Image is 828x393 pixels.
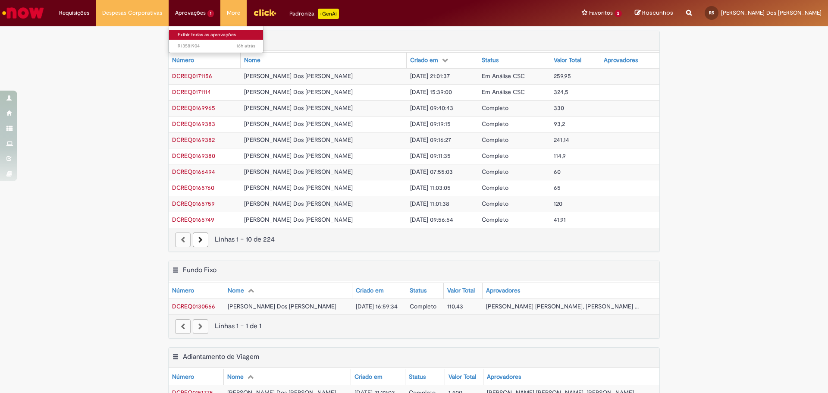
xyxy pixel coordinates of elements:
span: Completo [482,216,508,223]
span: 259,95 [554,72,571,80]
div: Número [172,286,194,295]
a: Rascunhos [635,9,673,17]
h2: Fundo Fixo [183,266,216,274]
span: Completo [410,302,436,310]
span: More [227,9,240,17]
span: Completo [482,168,508,176]
span: [DATE] 15:39:00 [410,88,452,96]
nav: paginação [169,314,659,338]
span: [PERSON_NAME] Dos [PERSON_NAME] [244,88,353,96]
div: Valor Total [448,373,476,381]
div: Valor Total [447,286,475,295]
span: Favoritos [589,9,613,17]
p: +GenAi [318,9,339,19]
span: [DATE] 07:55:03 [410,168,453,176]
div: Padroniza [289,9,339,19]
span: Requisições [59,9,89,17]
span: 241,14 [554,136,569,144]
span: Completo [482,120,508,128]
a: Abrir Registro: DCREQ0165759 [172,200,215,208]
span: [DATE] 09:19:15 [410,120,451,128]
span: Completo [482,152,508,160]
span: [PERSON_NAME] Dos [PERSON_NAME] [244,216,353,223]
span: [PERSON_NAME] Dos [PERSON_NAME] [244,120,353,128]
h2: Adiantamento de Viagem [183,352,259,361]
span: Aprovações [175,9,206,17]
span: DCREQ0169383 [172,120,215,128]
span: [DATE] 09:16:27 [410,136,451,144]
div: Valor Total [554,56,581,65]
a: Abrir Registro: DCREQ0169383 [172,120,215,128]
span: Completo [482,184,508,192]
span: [PERSON_NAME] Dos [PERSON_NAME] [244,136,353,144]
span: [PERSON_NAME] Dos [PERSON_NAME] [244,184,353,192]
span: Rascunhos [642,9,673,17]
div: Número [172,56,194,65]
span: 324,5 [554,88,568,96]
div: Aprovadores [486,286,520,295]
button: Adiantamento de Viagem Menu de contexto [172,352,179,364]
div: Status [482,56,499,65]
div: Status [409,373,426,381]
div: Linhas 1 − 1 de 1 [175,321,653,331]
span: DCREQ0169380 [172,152,215,160]
span: 93,2 [554,120,565,128]
span: 110,43 [447,302,463,310]
span: DCREQ0171114 [172,88,211,96]
span: 330 [554,104,564,112]
span: [PERSON_NAME] Dos [PERSON_NAME] [244,168,353,176]
span: [DATE] 09:40:43 [410,104,453,112]
div: Número [172,373,194,381]
div: Status [410,286,427,295]
span: [PERSON_NAME] Dos [PERSON_NAME] [721,9,822,16]
time: 30/09/2025 14:30:07 [236,43,255,49]
a: Próxima página [193,233,208,247]
div: Nome [228,286,244,295]
img: click_logo_yellow_360x200.png [253,6,276,19]
button: Fundo Fixo Menu de contexto [172,266,179,277]
span: DCREQ0165749 [172,216,214,223]
span: [DATE] 11:03:05 [410,184,451,192]
span: Despesas Corporativas [102,9,162,17]
a: Abrir Registro: DCREQ0165749 [172,216,214,223]
span: [PERSON_NAME] [PERSON_NAME], [PERSON_NAME] ... [486,302,639,310]
span: Em Análise CSC [482,72,525,80]
ul: Aprovações [169,26,263,53]
span: 114,9 [554,152,566,160]
span: R13581904 [178,43,255,50]
a: Abrir Registro: DCREQ0130566 [172,302,215,310]
span: [PERSON_NAME] Dos [PERSON_NAME] [228,302,336,310]
span: [DATE] 09:11:35 [410,152,451,160]
span: DCREQ0171156 [172,72,212,80]
div: Nome [227,373,244,381]
a: Exibir todas as aprovações [169,30,264,40]
span: 65 [554,184,561,192]
span: DCREQ0169382 [172,136,215,144]
div: Linhas 1 − 10 de 224 [175,235,653,245]
span: Completo [482,104,508,112]
div: Criado em [410,56,438,65]
span: Em Análise CSC [482,88,525,96]
span: Completo [482,200,508,208]
div: Aprovadores [604,56,638,65]
span: 120 [554,200,562,208]
span: RS [709,10,714,16]
div: Criado em [354,373,383,381]
span: [PERSON_NAME] Dos [PERSON_NAME] [244,200,353,208]
a: Abrir Registro: DCREQ0169965 [172,104,215,112]
img: ServiceNow [1,4,45,22]
span: [DATE] 16:59:34 [356,302,398,310]
a: Aberto R13581904 : [169,41,264,51]
span: [PERSON_NAME] Dos [PERSON_NAME] [244,152,353,160]
span: DCREQ0165760 [172,184,214,192]
span: Completo [482,136,508,144]
div: Aprovadores [487,373,521,381]
div: Criado em [356,286,384,295]
a: Abrir Registro: DCREQ0166494 [172,168,215,176]
span: [DATE] 09:56:54 [410,216,453,223]
span: [DATE] 21:01:37 [410,72,450,80]
span: DCREQ0169965 [172,104,215,112]
div: Nome [244,56,260,65]
span: 2 [615,10,622,17]
span: 16h atrás [236,43,255,49]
